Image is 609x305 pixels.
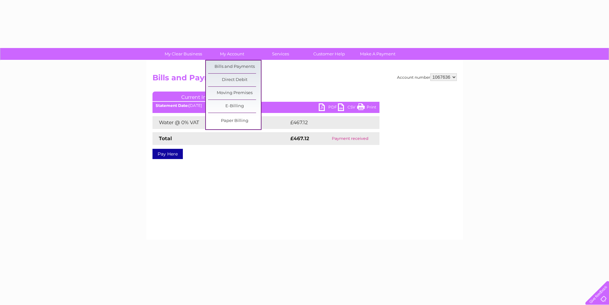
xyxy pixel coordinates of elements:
[208,87,261,100] a: Moving Premises
[208,100,261,113] a: E-Billing
[206,48,258,60] a: My Account
[208,60,261,73] a: Bills and Payments
[159,135,172,141] strong: Total
[157,48,210,60] a: My Clear Business
[156,103,189,108] b: Statement Date:
[338,103,357,113] a: CSV
[152,149,183,159] a: Pay Here
[289,116,367,129] td: £467.12
[303,48,355,60] a: Customer Help
[290,135,309,141] strong: £467.12
[152,116,289,129] td: Water @ 0% VAT
[319,103,338,113] a: PDF
[397,73,457,81] div: Account number
[351,48,404,60] a: Make A Payment
[357,103,376,113] a: Print
[254,48,307,60] a: Services
[152,73,457,85] h2: Bills and Payments
[208,115,261,127] a: Paper Billing
[152,103,379,108] div: [DATE]
[152,92,248,101] a: Current Invoice
[321,132,379,145] td: Payment received
[208,74,261,86] a: Direct Debit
